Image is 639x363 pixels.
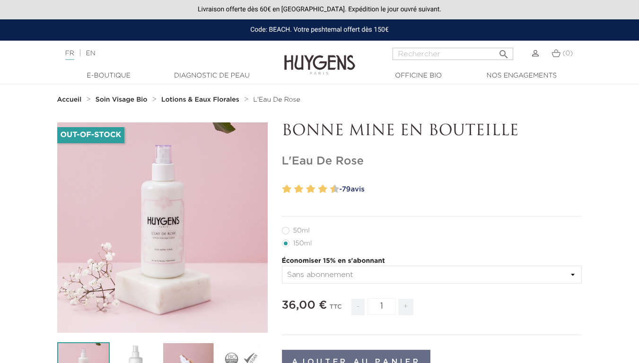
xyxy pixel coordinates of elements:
[282,256,582,266] p: Économiser 15% en s'abonnant
[65,50,74,60] a: FR
[282,155,582,168] h1: L'Eau De Rose
[296,182,303,196] label: 4
[280,182,284,196] label: 1
[86,50,95,57] a: EN
[284,182,291,196] label: 2
[161,96,239,103] strong: Lotions & Eaux Florales
[368,298,396,315] input: Quantité
[253,96,300,103] span: L'Eau De Rose
[320,182,327,196] label: 8
[282,240,324,247] label: 150ml
[61,48,259,59] div: |
[316,182,319,196] label: 7
[96,96,148,103] strong: Soin Visage Bio
[96,96,150,104] a: Soin Visage Bio
[332,182,339,196] label: 10
[330,297,342,322] div: TTC
[57,127,125,143] li: Out-of-Stock
[342,186,351,193] span: 79
[371,71,466,81] a: Officine Bio
[336,182,582,197] a: -79avis
[393,48,513,60] input: Rechercher
[282,122,582,140] p: BONNE MINE EN BOUTEILLE
[282,300,327,311] span: 36,00 €
[495,45,512,58] button: 
[498,46,509,57] i: 
[562,50,573,57] span: (0)
[308,182,315,196] label: 6
[165,71,259,81] a: Diagnostic de peau
[161,96,241,104] a: Lotions & Eaux Florales
[284,40,355,76] img: Huygens
[474,71,569,81] a: Nos engagements
[57,96,84,104] a: Accueil
[61,71,156,81] a: E-Boutique
[292,182,296,196] label: 3
[253,96,300,104] a: L'Eau De Rose
[304,182,307,196] label: 5
[351,299,365,315] span: -
[398,299,413,315] span: +
[328,182,332,196] label: 9
[282,227,321,234] label: 50ml
[57,96,82,103] strong: Accueil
